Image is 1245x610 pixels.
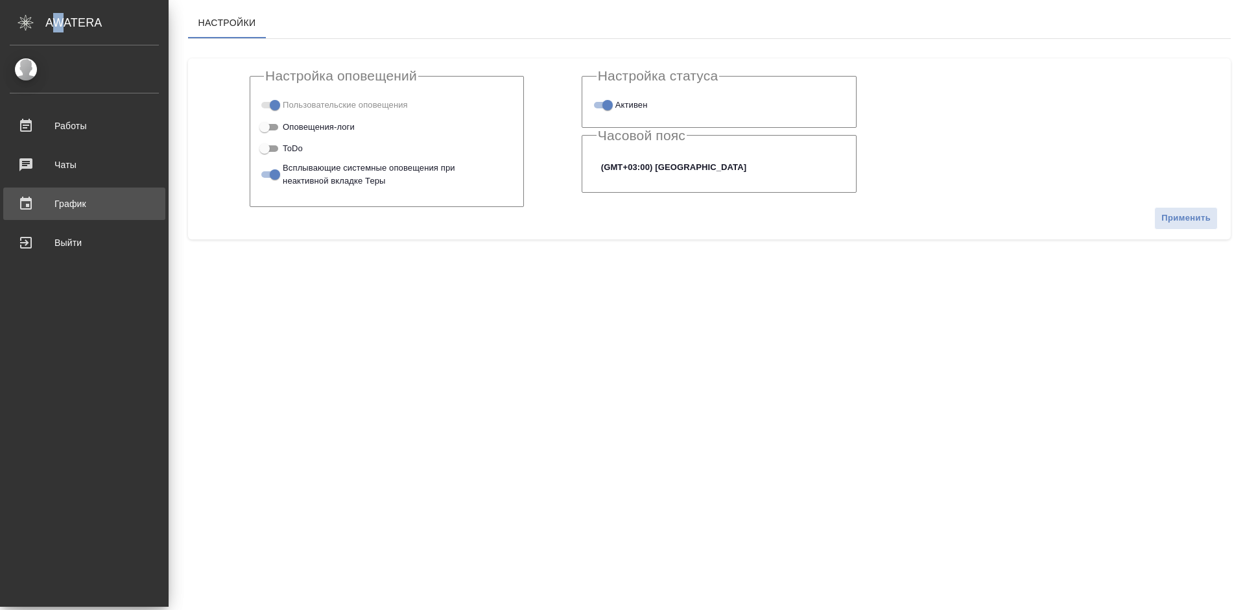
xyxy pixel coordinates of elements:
[3,188,165,220] a: График
[597,128,687,143] legend: Часовой пояс
[3,149,165,181] a: Чаты
[1161,211,1211,226] span: Применить
[10,155,159,175] div: Чаты
[264,140,510,156] div: Включи, если хочешь чтобы ToDo высвечивались у тебя на экране в назначенный день
[10,233,159,252] div: Выйти
[597,156,842,178] div: (GMT+03:00) [GEOGRAPHIC_DATA]
[283,121,355,134] span: Оповещения-логи
[264,68,418,84] legend: Настройка оповещений
[615,99,648,112] span: Активен
[3,110,165,142] a: Работы
[10,194,159,213] div: График
[283,162,500,188] span: Всплывающие системные оповещения при неактивной вкладке Теры
[45,10,169,36] div: AWATERA
[283,99,408,112] span: Пользовательские оповещения
[597,68,720,84] legend: Настройка статуса
[196,15,258,31] span: Настройки
[1154,207,1218,230] button: Применить
[283,142,303,155] span: ToDo
[3,226,165,259] a: Выйти
[10,116,159,136] div: Работы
